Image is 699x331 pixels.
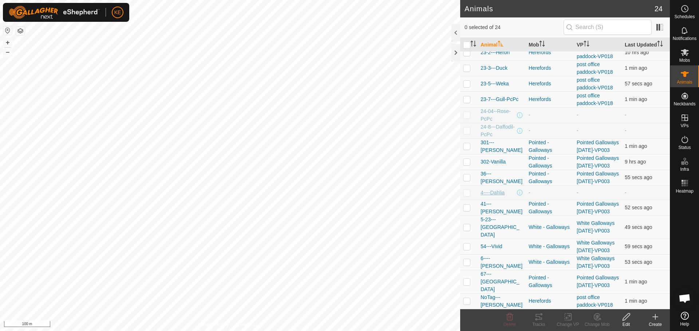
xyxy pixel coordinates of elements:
span: - [625,128,627,133]
div: Herefords [529,80,571,88]
span: 16 Sept 2025, 6:30 pm [625,65,647,71]
div: Herefords [529,96,571,103]
th: Last Updated [622,38,670,52]
span: 23-5---Weka [481,80,509,88]
p-sorticon: Activate to sort [470,42,476,48]
span: 36---[PERSON_NAME] [481,170,523,185]
span: 6----[PERSON_NAME] [481,255,523,270]
p-sorticon: Activate to sort [539,42,545,48]
span: 16 Sept 2025, 9:10 am [625,159,646,165]
div: White - Galloways [529,243,571,250]
span: 16 Sept 2025, 6:30 pm [625,96,647,102]
a: post office paddock-VP018 [577,77,613,90]
a: post office paddock-VP018 [577,294,613,308]
div: Change Mob [582,321,612,328]
a: Help [670,309,699,329]
span: 16 Sept 2025, 6:30 pm [625,243,652,249]
a: White Galloways [DATE]-VP003 [577,255,615,269]
app-display-virtual-paddock-transition: - [577,128,578,133]
div: Herefords [529,49,571,56]
span: 302-Vanilla [481,158,506,166]
span: 67---[GEOGRAPHIC_DATA] [481,270,523,293]
button: Reset Map [3,26,12,35]
a: White Galloways [DATE]-VP003 [577,220,615,234]
div: - [529,189,571,197]
input: Search (S) [564,20,652,35]
span: 24-04--Rose-PcPc [481,108,516,123]
span: NoTag---[PERSON_NAME] [481,294,523,309]
span: 5-23---[GEOGRAPHIC_DATA] [481,216,523,239]
span: Schedules [674,15,695,19]
div: Create [641,321,670,328]
p-sorticon: Activate to sort [498,42,503,48]
th: Mob [526,38,574,52]
span: 16 Sept 2025, 6:31 pm [625,205,652,210]
a: Contact Us [237,322,259,328]
a: post office paddock-VP018 [577,93,613,106]
th: Animal [478,38,526,52]
span: Mobs [679,58,690,62]
span: 16 Sept 2025, 6:31 pm [625,224,652,230]
span: 24-8---Daffodil-PcPc [481,123,516,138]
span: Help [680,322,689,326]
a: Pointed Galloways [DATE]-VP003 [577,140,619,153]
th: VP [574,38,622,52]
span: 0 selected of 24 [465,24,564,31]
a: White Galloways [DATE]-VP003 [577,240,615,253]
div: Pointed - Galloways [529,170,571,185]
button: + [3,38,12,47]
span: 16 Sept 2025, 6:31 pm [625,259,652,265]
span: 54---Vivid [481,243,502,250]
a: Pointed Galloways [DATE]-VP003 [577,275,619,288]
div: Pointed - Galloways [529,274,571,289]
span: 16 Sept 2025, 6:30 pm [625,279,647,284]
button: – [3,48,12,56]
span: 23-2---Heron [481,49,510,56]
span: Infra [680,167,689,171]
span: KE [114,9,121,16]
span: 16 Sept 2025, 6:30 pm [625,143,647,149]
h2: Animals [465,4,655,13]
span: - [625,112,627,118]
div: Tracks [524,321,553,328]
span: Heatmap [676,189,694,193]
span: 4----Dahlia [481,189,505,197]
span: - [625,190,627,195]
p-sorticon: Activate to sort [657,42,663,48]
span: 16 Sept 2025, 8:20 am [625,49,649,55]
div: Pointed - Galloways [529,139,571,154]
div: Herefords [529,297,571,305]
span: 23-7---Gull-PcPc [481,96,518,103]
a: Privacy Policy [201,322,229,328]
div: White - Galloways [529,223,571,231]
span: Neckbands [674,102,695,106]
a: Pointed Galloways [DATE]-VP003 [577,155,619,169]
a: post office paddock-VP018 [577,61,613,75]
span: Notifications [673,36,696,41]
div: Pointed - Galloways [529,200,571,215]
p-sorticon: Activate to sort [584,42,589,48]
span: Delete [503,322,516,327]
div: Pointed - Galloways [529,154,571,170]
app-display-virtual-paddock-transition: - [577,112,578,118]
app-display-virtual-paddock-transition: - [577,190,578,195]
div: - [529,127,571,134]
div: - [529,111,571,119]
a: Pointed Galloways [DATE]-VP003 [577,201,619,214]
span: 24 [655,3,663,14]
span: VPs [680,124,688,128]
a: post office paddock-VP018 [577,46,613,59]
div: Edit [612,321,641,328]
span: 16 Sept 2025, 6:30 pm [625,174,652,180]
span: 16 Sept 2025, 6:30 pm [625,81,652,86]
div: Herefords [529,64,571,72]
div: White - Galloways [529,258,571,266]
span: Status [678,145,691,150]
span: 301---[PERSON_NAME] [481,139,523,154]
a: Pointed Galloways [DATE]-VP003 [577,171,619,184]
button: Map Layers [16,27,25,35]
span: 16 Sept 2025, 6:30 pm [625,298,647,304]
span: Animals [677,80,692,84]
div: Change VP [553,321,582,328]
div: Open chat [674,287,696,309]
